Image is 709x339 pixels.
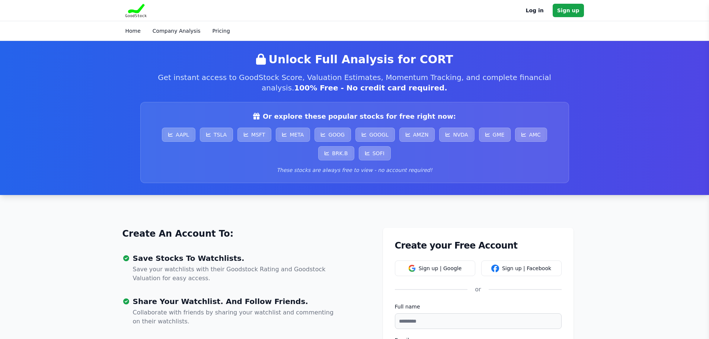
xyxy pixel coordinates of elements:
button: Sign up | Google [395,260,475,276]
a: TSLA [200,128,233,142]
a: META [276,128,310,142]
a: Sign up [553,4,584,17]
span: 100% Free - No credit card required. [294,83,447,92]
img: Goodstock Logo [125,4,147,17]
h1: Create your Free Account [395,240,562,252]
a: GOOGL [355,128,395,142]
p: Collaborate with friends by sharing your watchlist and commenting on their watchlists. [133,308,340,326]
a: Pricing [213,28,230,34]
a: Home [125,28,141,34]
a: BRK.B [318,146,354,160]
a: GOOG [314,128,351,142]
a: GME [479,128,511,142]
a: AMZN [399,128,435,142]
button: Sign up | Facebook [481,260,562,276]
p: Get instant access to GoodStock Score, Valuation Estimates, Momentum Tracking, and complete finan... [140,72,569,93]
h3: Share Your Watchlist. And Follow Friends. [133,298,340,305]
a: SOFI [359,146,391,160]
p: These stocks are always free to view - no account required! [150,166,560,174]
div: or [467,285,488,294]
a: Log in [526,6,544,15]
h2: Unlock Full Analysis for CORT [140,53,569,66]
a: Create An Account To: [122,228,234,240]
label: Full name [395,303,562,310]
h3: Save Stocks To Watchlists. [133,255,340,262]
a: AMC [515,128,547,142]
a: AAPL [162,128,195,142]
a: Company Analysis [153,28,201,34]
a: NVDA [439,128,474,142]
a: MSFT [237,128,271,142]
span: Or explore these popular stocks for free right now: [263,111,456,122]
p: Save your watchlists with their Goodstock Rating and Goodstock Valuation for easy access. [133,265,340,283]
